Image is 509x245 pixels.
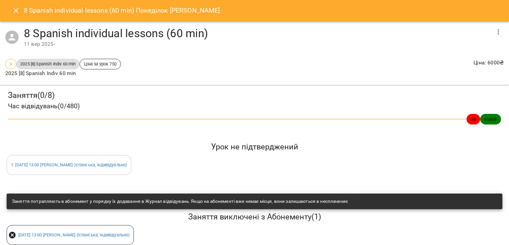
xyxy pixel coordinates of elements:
[480,116,501,122] span: 6000 ₴
[24,40,490,48] div: 11 вер 2025 -
[8,3,24,19] button: Close
[474,59,504,67] p: Ціна : 6000 ₴
[8,90,501,101] h3: Заняття ( 0 / 8 )
[11,162,127,167] a: 1. [DATE] 13:00 [PERSON_NAME] (іспанська, індивідуально)
[467,116,480,122] span: 0 ₴
[24,27,490,40] h4: 8 Spanish individual lessons (60 min)
[24,5,220,16] h6: 8 Spanish individual lessons (60 min) Понеділок [PERSON_NAME]
[80,61,120,67] span: Ціна за урок 750
[7,142,502,152] h5: Урок не підтверджений
[18,232,130,237] a: [DATE] 13:00 [PERSON_NAME] (іспанська, індивідуально)
[5,69,121,77] p: 2025 [8] Spanish Indiv 60 min
[7,212,502,222] h5: Заняття виключені з Абонементу ( 1 )
[6,61,16,67] span: 8
[16,61,80,67] span: 2025 [8] Spanish Indiv 60 min
[12,196,348,207] div: Заняття потрапляють в абонемент у порядку їх додавання в Журнал відвідувань. Якщо на абонементі в...
[8,101,501,111] h4: Час відвідувань ( 0 / 480 )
